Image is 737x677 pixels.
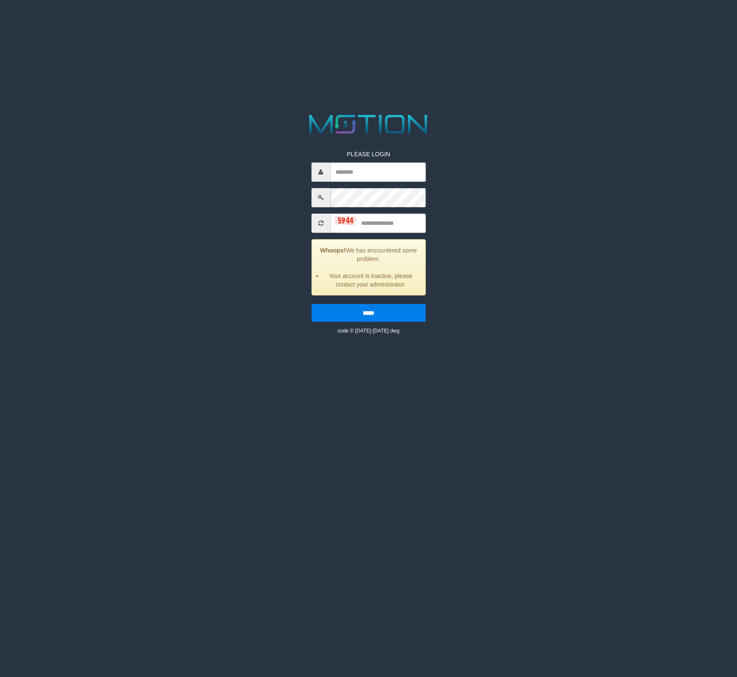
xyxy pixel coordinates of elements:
img: captcha [335,216,356,225]
strong: Whoops! [320,247,346,253]
p: PLEASE LOGIN [311,149,425,158]
small: code © [DATE]-[DATE] dwg [338,327,399,333]
img: MOTION_logo.png [304,112,433,137]
div: We has encountered some problem. [311,239,425,295]
li: Your account is inactive, please contact your administrator. [322,271,419,288]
